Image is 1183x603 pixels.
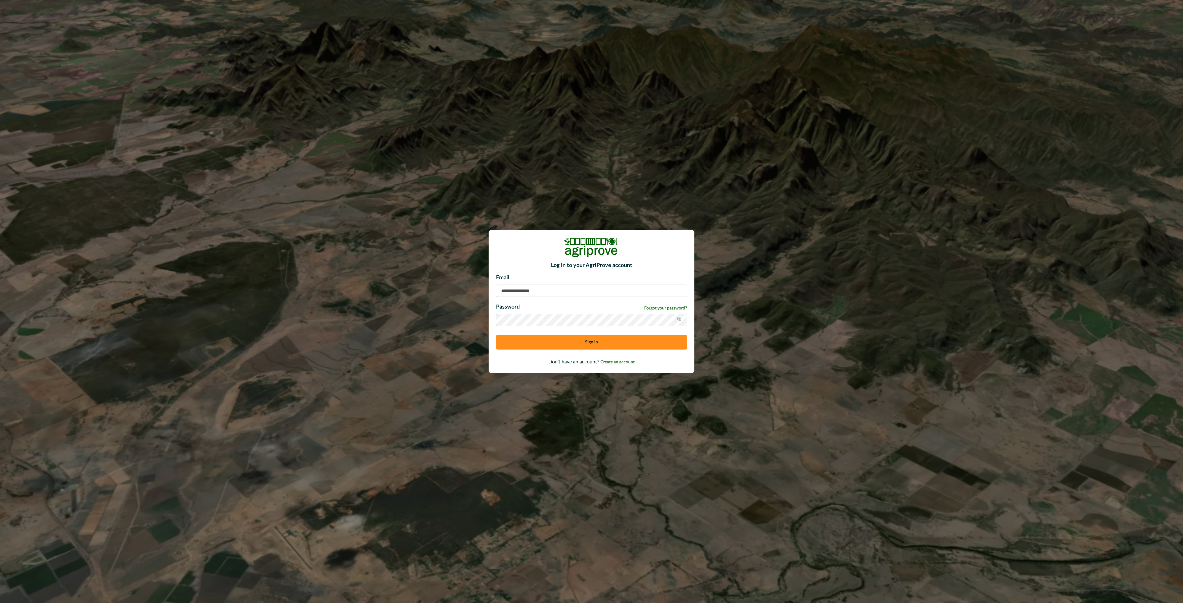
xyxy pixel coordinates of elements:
[564,237,619,257] img: Logo Image
[496,358,687,366] p: Don’t have an account?
[644,305,687,312] a: Forgot your password?
[496,335,687,350] button: Sign in
[600,359,635,364] a: Create an account
[496,274,687,282] p: Email
[496,262,687,269] h2: Log in to your AgriProve account
[496,303,520,311] p: Password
